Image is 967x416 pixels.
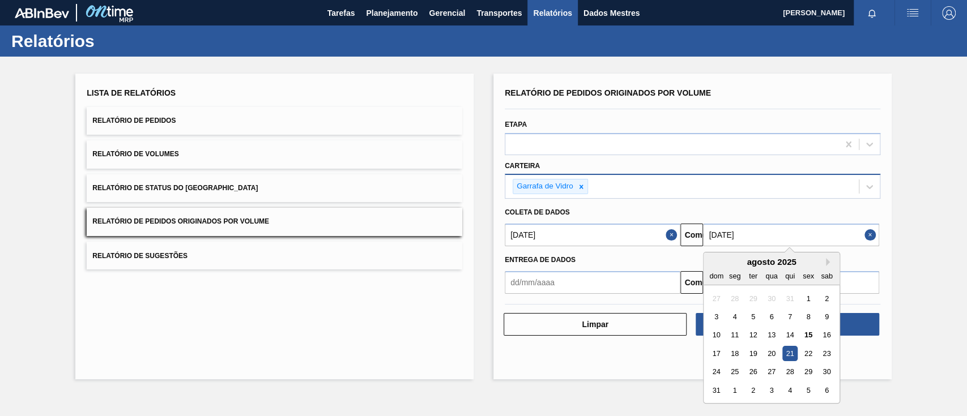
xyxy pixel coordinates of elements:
div: Choose sábado, 6 de setembro de 2025 [819,383,834,398]
div: Choose domingo, 17 de agosto de 2025 [709,346,724,361]
div: Not available quarta-feira, 30 de julho de 2025 [764,291,779,306]
img: ações do usuário [906,6,919,20]
div: sex [801,268,816,284]
div: Choose sexta-feira, 1 de agosto de 2025 [801,291,816,306]
div: Choose sexta-feira, 15 de agosto de 2025 [801,328,816,343]
font: Dados Mestres [583,8,640,18]
div: Not available domingo, 27 de julho de 2025 [709,291,724,306]
input: dd/mm/aaaa [703,224,879,246]
div: Choose sexta-feira, 29 de agosto de 2025 [801,364,816,380]
div: Not available terça-feira, 29 de julho de 2025 [746,291,761,306]
font: Lista de Relatórios [87,88,176,97]
button: Comeu [680,224,703,246]
font: Relatório de Pedidos Originados por Volume [92,218,269,226]
div: Choose quarta-feira, 13 de agosto de 2025 [764,328,779,343]
font: Tarefas [327,8,355,18]
input: dd/mm/aaaa [505,271,680,294]
font: Relatórios [533,8,572,18]
div: Choose domingo, 3 de agosto de 2025 [709,309,724,324]
div: Choose domingo, 31 de agosto de 2025 [709,383,724,398]
div: Choose sexta-feira, 5 de setembro de 2025 [801,383,816,398]
div: agosto 2025 [704,257,840,267]
div: Choose sábado, 23 de agosto de 2025 [819,346,834,361]
div: Choose quinta-feira, 7 de agosto de 2025 [782,309,798,324]
div: dom [709,268,724,284]
font: Relatório de Status do [GEOGRAPHIC_DATA] [92,184,258,192]
button: Next Month [826,258,834,266]
button: Limpar [504,313,687,336]
div: Choose segunda-feira, 25 de agosto de 2025 [727,364,743,380]
div: Choose terça-feira, 19 de agosto de 2025 [746,346,761,361]
button: Comeu [680,271,703,294]
div: month 2025-08 [708,289,836,400]
div: Choose terça-feira, 5 de agosto de 2025 [746,309,761,324]
div: Choose terça-feira, 12 de agosto de 2025 [746,328,761,343]
font: Transportes [476,8,522,18]
font: Carteira [505,162,540,170]
div: Choose sábado, 30 de agosto de 2025 [819,364,834,380]
div: Choose quarta-feira, 3 de setembro de 2025 [764,383,779,398]
font: Relatórios [11,32,95,50]
button: Relatório de Status do [GEOGRAPHIC_DATA] [87,174,462,202]
font: Relatório de Pedidos [92,117,176,125]
font: Coleta de dados [505,208,570,216]
button: Notificações [854,5,890,21]
button: Fechar [666,224,680,246]
div: Choose sábado, 16 de agosto de 2025 [819,328,834,343]
button: Relatório de Pedidos [87,107,462,135]
font: Gerencial [429,8,465,18]
div: Not available quinta-feira, 31 de julho de 2025 [782,291,798,306]
img: TNhmsLtSVTkK8tSr43FrP2fwEKptu5GPRR3wAAAABJRU5ErkJggg== [15,8,69,18]
font: Garrafa de Vidro [517,182,573,190]
div: Choose segunda-feira, 4 de agosto de 2025 [727,309,743,324]
font: Limpar [582,320,608,329]
div: Choose domingo, 24 de agosto de 2025 [709,364,724,380]
div: Choose terça-feira, 2 de setembro de 2025 [746,383,761,398]
div: sab [819,268,834,284]
div: Choose quinta-feira, 21 de agosto de 2025 [782,346,798,361]
div: Choose quinta-feira, 4 de setembro de 2025 [782,383,798,398]
div: Choose sábado, 9 de agosto de 2025 [819,309,834,324]
font: Etapa [505,121,527,128]
button: Relatório de Volumes [87,140,462,168]
button: Fechar [864,224,879,246]
font: Entrega de dados [505,256,576,264]
font: Comeu [684,278,711,287]
input: dd/mm/aaaa [505,224,680,246]
button: Relatório de Pedidos Originados por Volume [87,208,462,235]
div: Choose sexta-feira, 8 de agosto de 2025 [801,309,816,324]
div: Choose quarta-feira, 6 de agosto de 2025 [764,309,779,324]
div: Choose quarta-feira, 27 de agosto de 2025 [764,364,779,380]
div: Not available segunda-feira, 28 de julho de 2025 [727,291,743,306]
div: Choose quarta-feira, 20 de agosto de 2025 [764,346,779,361]
div: Choose quinta-feira, 28 de agosto de 2025 [782,364,798,380]
div: seg [727,268,743,284]
div: Choose domingo, 10 de agosto de 2025 [709,328,724,343]
img: Sair [942,6,956,20]
div: qua [764,268,779,284]
button: Relatório de Sugestões [87,242,462,269]
font: Comeu [684,230,711,239]
font: [PERSON_NAME] [783,8,845,17]
div: Choose segunda-feira, 1 de setembro de 2025 [727,383,743,398]
div: Choose sexta-feira, 22 de agosto de 2025 [801,346,816,361]
div: Choose terça-feira, 26 de agosto de 2025 [746,364,761,380]
div: Choose sábado, 2 de agosto de 2025 [819,291,834,306]
button: Download [696,313,879,336]
div: ter [746,268,761,284]
font: Relatório de Volumes [92,151,178,158]
div: Choose segunda-feira, 11 de agosto de 2025 [727,328,743,343]
font: Planejamento [366,8,418,18]
font: Relatório de Sugestões [92,251,188,259]
font: Relatório de Pedidos Originados por Volume [505,88,711,97]
div: Choose segunda-feira, 18 de agosto de 2025 [727,346,743,361]
div: qui [782,268,798,284]
div: Choose quinta-feira, 14 de agosto de 2025 [782,328,798,343]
